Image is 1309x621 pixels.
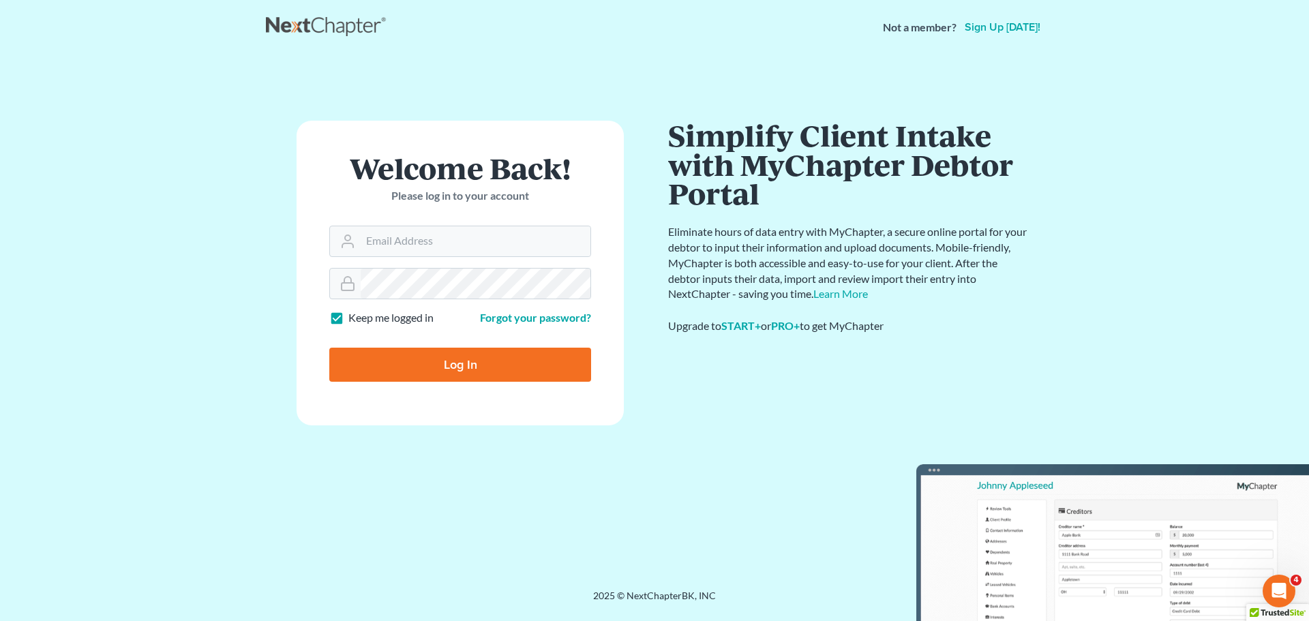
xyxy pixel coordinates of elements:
p: Please log in to your account [329,188,591,204]
strong: Not a member? [883,20,957,35]
a: Learn More [813,287,868,300]
p: Eliminate hours of data entry with MyChapter, a secure online portal for your debtor to input the... [668,224,1029,302]
a: START+ [721,319,761,332]
a: Sign up [DATE]! [962,22,1043,33]
input: Email Address [361,226,590,256]
h1: Welcome Back! [329,153,591,183]
span: 4 [1291,575,1302,586]
label: Keep me logged in [348,310,434,326]
a: PRO+ [771,319,800,332]
a: Forgot your password? [480,311,591,324]
div: Upgrade to or to get MyChapter [668,318,1029,334]
h1: Simplify Client Intake with MyChapter Debtor Portal [668,121,1029,208]
input: Log In [329,348,591,382]
div: 2025 © NextChapterBK, INC [266,589,1043,614]
iframe: Intercom live chat [1263,575,1295,607]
